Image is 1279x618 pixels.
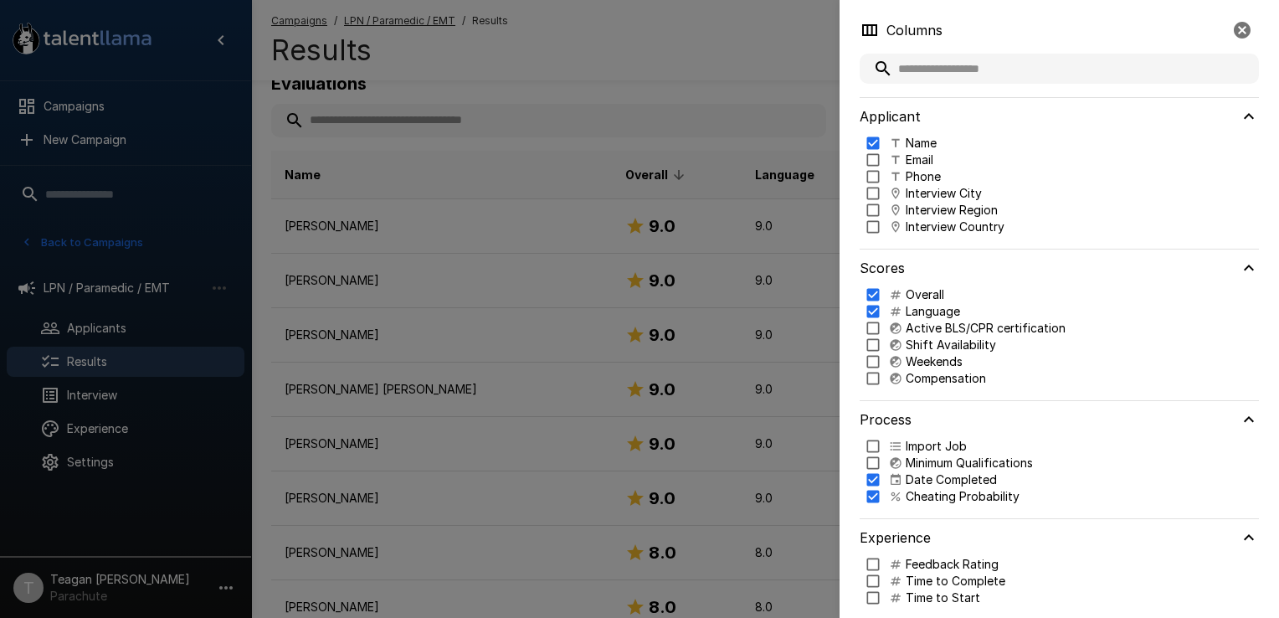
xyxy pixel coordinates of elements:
[906,455,1033,471] p: Minimum Qualifications
[886,20,943,40] p: Columns
[906,471,997,488] p: Date Completed
[906,556,999,573] p: Feedback Rating
[906,286,944,303] p: Overall
[906,573,1005,590] p: Time to Complete
[860,256,905,280] h6: Scores
[906,152,933,168] p: Email
[906,353,963,370] p: Weekends
[906,219,1004,235] p: Interview Country
[860,408,912,431] h6: Process
[906,185,982,202] p: Interview City
[906,168,941,185] p: Phone
[906,303,960,320] p: Language
[906,370,986,387] p: Compensation
[906,202,998,219] p: Interview Region
[906,320,1066,337] p: Active BLS/CPR certification
[860,105,921,128] h6: Applicant
[860,526,931,549] h6: Experience
[906,337,996,353] p: Shift Availability
[906,135,937,152] p: Name
[906,438,967,455] p: Import Job
[906,590,980,606] p: Time to Start
[906,488,1020,505] p: Cheating Probability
